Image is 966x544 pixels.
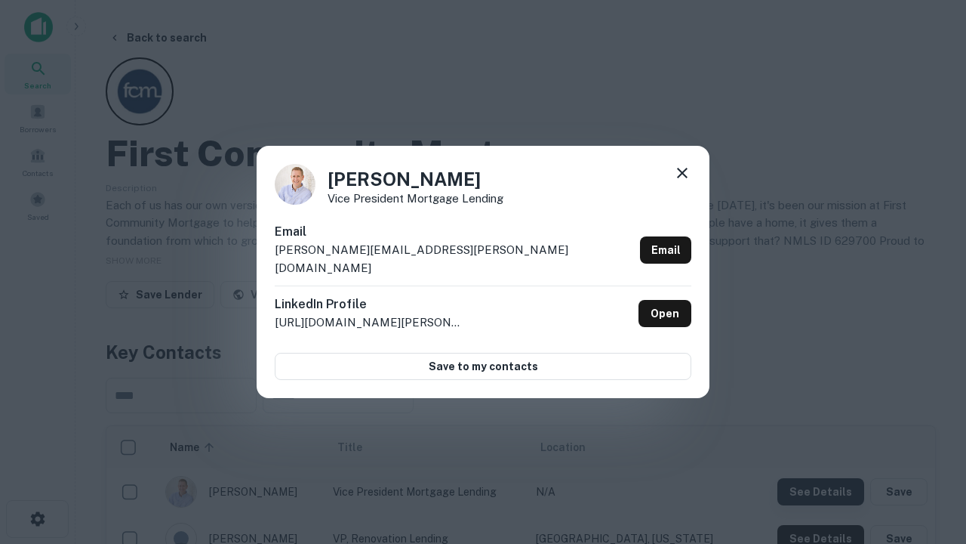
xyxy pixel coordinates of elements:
h6: LinkedIn Profile [275,295,463,314]
img: 1520878720083 [275,164,315,205]
iframe: Chat Widget [891,375,966,447]
p: [URL][DOMAIN_NAME][PERSON_NAME] [275,314,463,332]
p: [PERSON_NAME][EMAIL_ADDRESS][PERSON_NAME][DOMAIN_NAME] [275,241,634,277]
p: Vice President Mortgage Lending [328,193,503,204]
button: Save to my contacts [275,353,691,380]
a: Open [638,300,691,327]
a: Email [640,236,691,264]
h6: Email [275,223,634,241]
h4: [PERSON_NAME] [328,165,503,193]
